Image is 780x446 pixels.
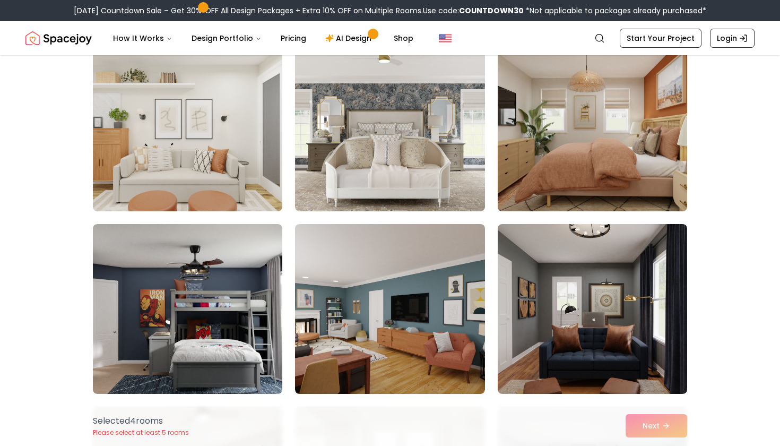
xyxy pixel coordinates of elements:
p: Selected 4 room s [93,415,189,427]
img: United States [439,32,452,45]
img: Room room-55 [93,41,282,211]
a: Start Your Project [620,29,701,48]
img: Room room-57 [493,37,692,216]
span: *Not applicable to packages already purchased* [524,5,706,16]
nav: Main [105,28,422,49]
a: Login [710,29,755,48]
a: AI Design [317,28,383,49]
div: [DATE] Countdown Sale – Get 30% OFF All Design Packages + Extra 10% OFF on Multiple Rooms. [74,5,706,16]
button: Design Portfolio [183,28,270,49]
span: Use code: [423,5,524,16]
img: Room room-60 [498,224,687,394]
a: Spacejoy [25,28,92,49]
img: Room room-58 [93,224,282,394]
a: Shop [385,28,422,49]
p: Please select at least 5 rooms [93,428,189,437]
button: How It Works [105,28,181,49]
b: COUNTDOWN30 [459,5,524,16]
nav: Global [25,21,755,55]
img: Room room-56 [295,41,484,211]
img: Room room-59 [295,224,484,394]
img: Spacejoy Logo [25,28,92,49]
a: Pricing [272,28,315,49]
